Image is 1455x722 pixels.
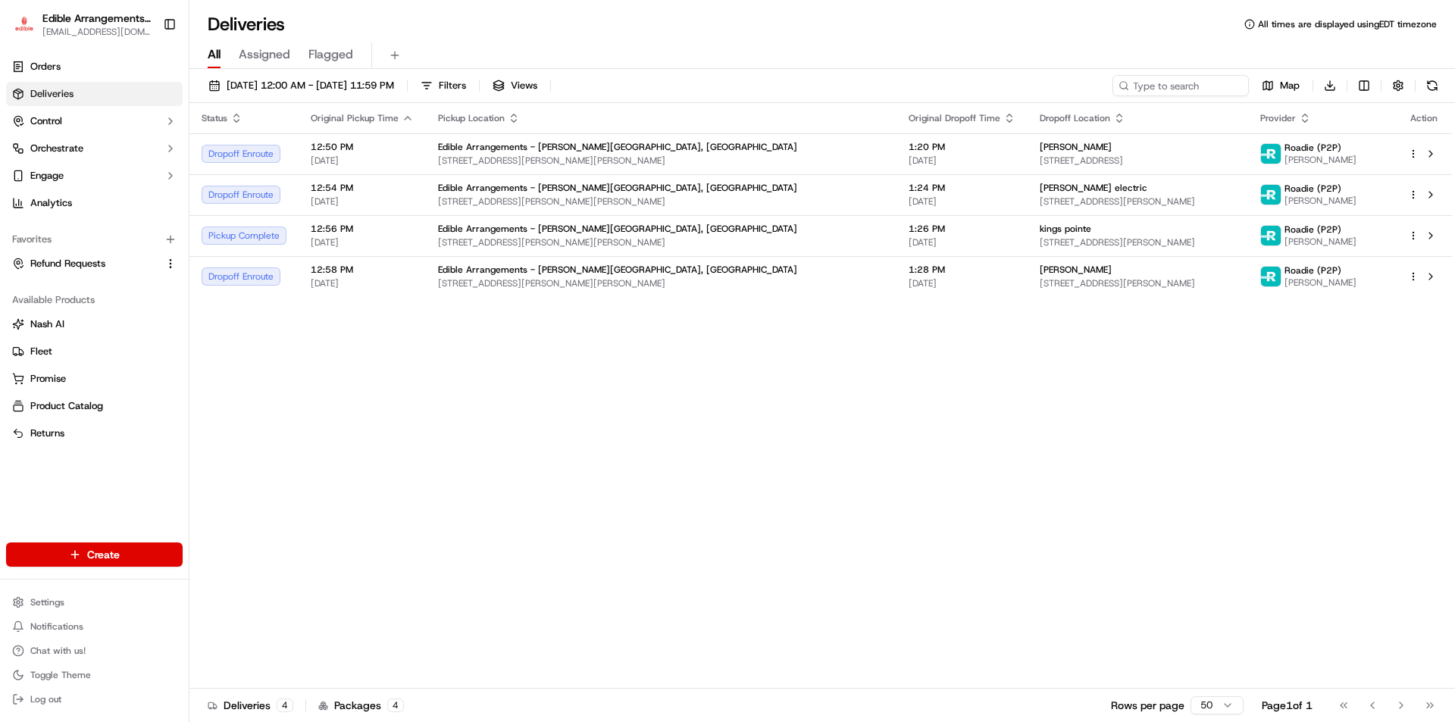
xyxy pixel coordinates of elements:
span: Roadie (P2P) [1284,264,1341,277]
span: [EMAIL_ADDRESS][DOMAIN_NAME] [42,26,151,38]
div: 4 [277,699,293,712]
span: [STREET_ADDRESS] [1040,155,1236,167]
span: Returns [30,427,64,440]
span: [DATE] [311,236,414,248]
img: 1736555255976-a54dd68f-1ca7-489b-9aae-adbdc363a1c4 [15,145,42,172]
img: roadie-logo-v2.jpg [1261,226,1281,245]
span: Edible Arrangements - [PERSON_NAME][GEOGRAPHIC_DATA], [GEOGRAPHIC_DATA] [438,141,797,153]
span: [STREET_ADDRESS][PERSON_NAME] [1040,195,1236,208]
span: [DATE] [311,277,414,289]
span: Filters [439,79,466,92]
span: kings pointe [1040,223,1091,235]
img: roadie-logo-v2.jpg [1261,267,1281,286]
button: Product Catalog [6,394,183,418]
a: 💻API Documentation [122,333,249,360]
button: Filters [414,75,473,96]
span: [DATE] [909,195,1015,208]
img: 8571987876998_91fb9ceb93ad5c398215_72.jpg [32,145,59,172]
span: [DATE] [311,155,414,167]
span: Create [87,547,120,562]
button: Promise [6,367,183,391]
span: Status [202,112,227,124]
span: 12:56 PM [311,223,414,235]
span: Pylon [151,376,183,387]
div: We're available if you need us! [68,160,208,172]
button: Fleet [6,339,183,364]
button: Chat with us! [6,640,183,661]
div: Past conversations [15,197,102,209]
button: Edible Arrangements - [PERSON_NAME][GEOGRAPHIC_DATA], [GEOGRAPHIC_DATA] [42,11,151,26]
span: Original Dropoff Time [909,112,1000,124]
button: Engage [6,164,183,188]
input: Type to search [1112,75,1249,96]
span: 1:26 PM [909,223,1015,235]
span: Edible Arrangements - [PERSON_NAME][GEOGRAPHIC_DATA], [GEOGRAPHIC_DATA] [438,223,797,235]
button: Refresh [1422,75,1443,96]
button: Notifications [6,616,183,637]
span: [DATE] [173,235,204,247]
span: [DATE] [909,155,1015,167]
div: Available Products [6,288,183,312]
span: [STREET_ADDRESS][PERSON_NAME][PERSON_NAME] [438,236,884,248]
button: Control [6,109,183,133]
span: Deliveries [30,87,74,101]
span: [PERSON_NAME] [1284,195,1356,207]
span: Engage [30,169,64,183]
span: API Documentation [143,339,243,354]
span: Refund Requests [30,257,105,270]
span: Edible Arrangements - [PERSON_NAME][GEOGRAPHIC_DATA], [GEOGRAPHIC_DATA] [438,264,797,276]
span: Notifications [30,620,83,633]
button: Refund Requests [6,252,183,276]
span: Orchestrate [30,142,83,155]
span: [STREET_ADDRESS][PERSON_NAME] [1040,236,1236,248]
span: Edible Arrangements - [PERSON_NAME][GEOGRAPHIC_DATA], [GEOGRAPHIC_DATA] [438,182,797,194]
span: [DATE] [909,236,1015,248]
div: 📗 [15,340,27,352]
button: Start new chat [258,149,276,167]
img: roadie-logo-v2.jpg [1261,185,1281,205]
a: Refund Requests [12,257,158,270]
button: Views [486,75,544,96]
p: Welcome 👋 [15,61,276,85]
button: Toggle Theme [6,664,183,686]
span: Knowledge Base [30,339,116,354]
span: Pickup Location [438,112,505,124]
span: Analytics [30,196,72,210]
button: Map [1255,75,1306,96]
input: Got a question? Start typing here... [39,98,273,114]
a: Promise [12,372,177,386]
span: [DATE] 12:00 AM - [DATE] 11:59 PM [227,79,394,92]
span: 1:28 PM [909,264,1015,276]
a: Fleet [12,345,177,358]
span: 1:20 PM [909,141,1015,153]
img: 1736555255976-a54dd68f-1ca7-489b-9aae-adbdc363a1c4 [30,277,42,289]
span: [STREET_ADDRESS][PERSON_NAME][PERSON_NAME] [438,155,884,167]
span: 1:24 PM [909,182,1015,194]
a: Orders [6,55,183,79]
a: Returns [12,427,177,440]
span: 12:54 PM [311,182,414,194]
span: Settings [30,596,64,608]
span: Original Pickup Time [311,112,399,124]
span: Toggle Theme [30,669,91,681]
span: [PERSON_NAME] [1040,141,1112,153]
h1: Deliveries [208,12,285,36]
a: Deliveries [6,82,183,106]
span: • [126,276,131,288]
div: Page 1 of 1 [1262,698,1313,713]
a: Product Catalog [12,399,177,413]
span: All times are displayed using EDT timezone [1258,18,1437,30]
span: 12:58 PM [311,264,414,276]
img: Nash [15,15,45,45]
img: Edible Arrangements - Wesley Chapel, FL [12,14,36,36]
span: [STREET_ADDRESS][PERSON_NAME] [1040,277,1236,289]
span: Flagged [308,45,353,64]
span: [PERSON_NAME] [1284,236,1356,248]
span: [PERSON_NAME] electric [1040,182,1147,194]
span: [PERSON_NAME] [1040,264,1112,276]
span: Roadie (P2P) [1284,223,1341,236]
div: Action [1408,112,1440,124]
button: [DATE] 12:00 AM - [DATE] 11:59 PM [202,75,401,96]
span: Views [511,79,537,92]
